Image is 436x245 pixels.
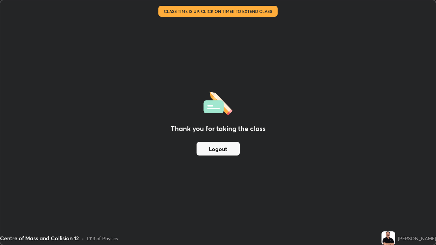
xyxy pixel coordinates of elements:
div: L113 of Physics [87,235,118,242]
h2: Thank you for taking the class [171,124,266,134]
button: Logout [197,142,240,156]
img: offlineFeedback.1438e8b3.svg [203,89,233,115]
div: [PERSON_NAME] [398,235,436,242]
img: 605ba8bc909545269ef7945e2730f7c4.jpg [381,231,395,245]
div: • [82,235,84,242]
